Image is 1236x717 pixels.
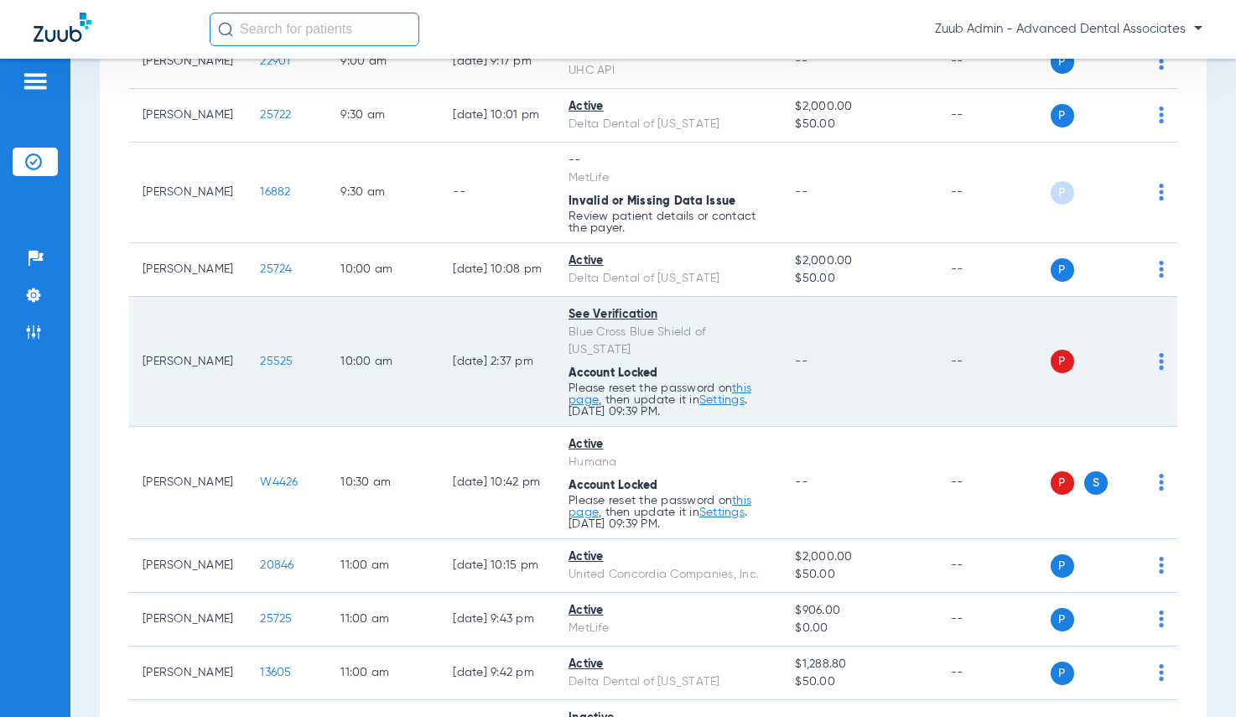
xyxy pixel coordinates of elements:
[569,436,768,454] div: Active
[569,566,768,584] div: United Concordia Companies, Inc.
[569,152,768,169] div: --
[1159,474,1164,491] img: group-dot-blue.svg
[129,243,247,297] td: [PERSON_NAME]
[795,98,923,116] span: $2,000.00
[795,116,923,133] span: $50.00
[569,270,768,288] div: Delta Dental of [US_STATE]
[795,356,808,367] span: --
[327,297,439,427] td: 10:00 AM
[129,89,247,143] td: [PERSON_NAME]
[569,116,768,133] div: Delta Dental of [US_STATE]
[569,620,768,637] div: MetLife
[569,656,768,673] div: Active
[699,394,745,406] a: Settings
[1051,181,1074,205] span: P
[569,62,768,80] div: UHC API
[22,71,49,91] img: hamburger-icon
[937,89,1051,143] td: --
[129,35,247,89] td: [PERSON_NAME]
[569,480,658,491] span: Account Locked
[569,602,768,620] div: Active
[327,89,439,143] td: 9:30 AM
[1051,662,1074,685] span: P
[795,656,923,673] span: $1,288.80
[937,593,1051,647] td: --
[569,454,768,471] div: Humana
[795,566,923,584] span: $50.00
[795,55,808,67] span: --
[210,13,419,46] input: Search for patients
[327,647,439,700] td: 11:00 AM
[327,143,439,243] td: 9:30 AM
[439,297,555,427] td: [DATE] 2:37 PM
[569,210,768,234] p: Review patient details or contact the payer.
[260,476,298,488] span: W4426
[439,427,555,539] td: [DATE] 10:42 PM
[569,306,768,324] div: See Verification
[1159,353,1164,370] img: group-dot-blue.svg
[439,539,555,593] td: [DATE] 10:15 PM
[1084,471,1108,495] span: S
[129,427,247,539] td: [PERSON_NAME]
[1152,636,1236,717] iframe: Chat Widget
[439,647,555,700] td: [DATE] 9:42 PM
[129,143,247,243] td: [PERSON_NAME]
[937,647,1051,700] td: --
[327,427,439,539] td: 10:30 AM
[569,382,768,418] p: Please reset the password on , then update it in . [DATE] 09:39 PM.
[260,109,291,121] span: 25722
[260,356,293,367] span: 25525
[795,476,808,488] span: --
[129,297,247,427] td: [PERSON_NAME]
[260,613,292,625] span: 25725
[1051,350,1074,373] span: P
[34,13,91,42] img: Zuub Logo
[569,495,751,518] a: this page
[1051,554,1074,578] span: P
[129,539,247,593] td: [PERSON_NAME]
[937,35,1051,89] td: --
[439,593,555,647] td: [DATE] 9:43 PM
[795,620,923,637] span: $0.00
[327,35,439,89] td: 9:00 AM
[1159,53,1164,70] img: group-dot-blue.svg
[439,143,555,243] td: --
[1159,107,1164,123] img: group-dot-blue.svg
[569,382,751,406] a: this page
[218,22,233,37] img: Search Icon
[260,667,291,678] span: 13605
[1051,608,1074,631] span: P
[569,252,768,270] div: Active
[260,186,290,198] span: 16882
[795,270,923,288] span: $50.00
[795,673,923,691] span: $50.00
[1159,261,1164,278] img: group-dot-blue.svg
[569,367,658,379] span: Account Locked
[795,186,808,198] span: --
[937,539,1051,593] td: --
[1051,471,1074,495] span: P
[937,427,1051,539] td: --
[1159,184,1164,200] img: group-dot-blue.svg
[327,539,439,593] td: 11:00 AM
[699,507,745,518] a: Settings
[1159,610,1164,627] img: group-dot-blue.svg
[1159,557,1164,574] img: group-dot-blue.svg
[795,252,923,270] span: $2,000.00
[569,673,768,691] div: Delta Dental of [US_STATE]
[327,593,439,647] td: 11:00 AM
[1051,258,1074,282] span: P
[260,263,292,275] span: 25724
[569,169,768,187] div: MetLife
[439,35,555,89] td: [DATE] 9:17 PM
[439,89,555,143] td: [DATE] 10:01 PM
[569,548,768,566] div: Active
[327,243,439,297] td: 10:00 AM
[937,243,1051,297] td: --
[439,243,555,297] td: [DATE] 10:08 PM
[1051,104,1074,127] span: P
[260,55,290,67] span: 22901
[937,143,1051,243] td: --
[935,21,1202,38] span: Zuub Admin - Advanced Dental Associates
[569,98,768,116] div: Active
